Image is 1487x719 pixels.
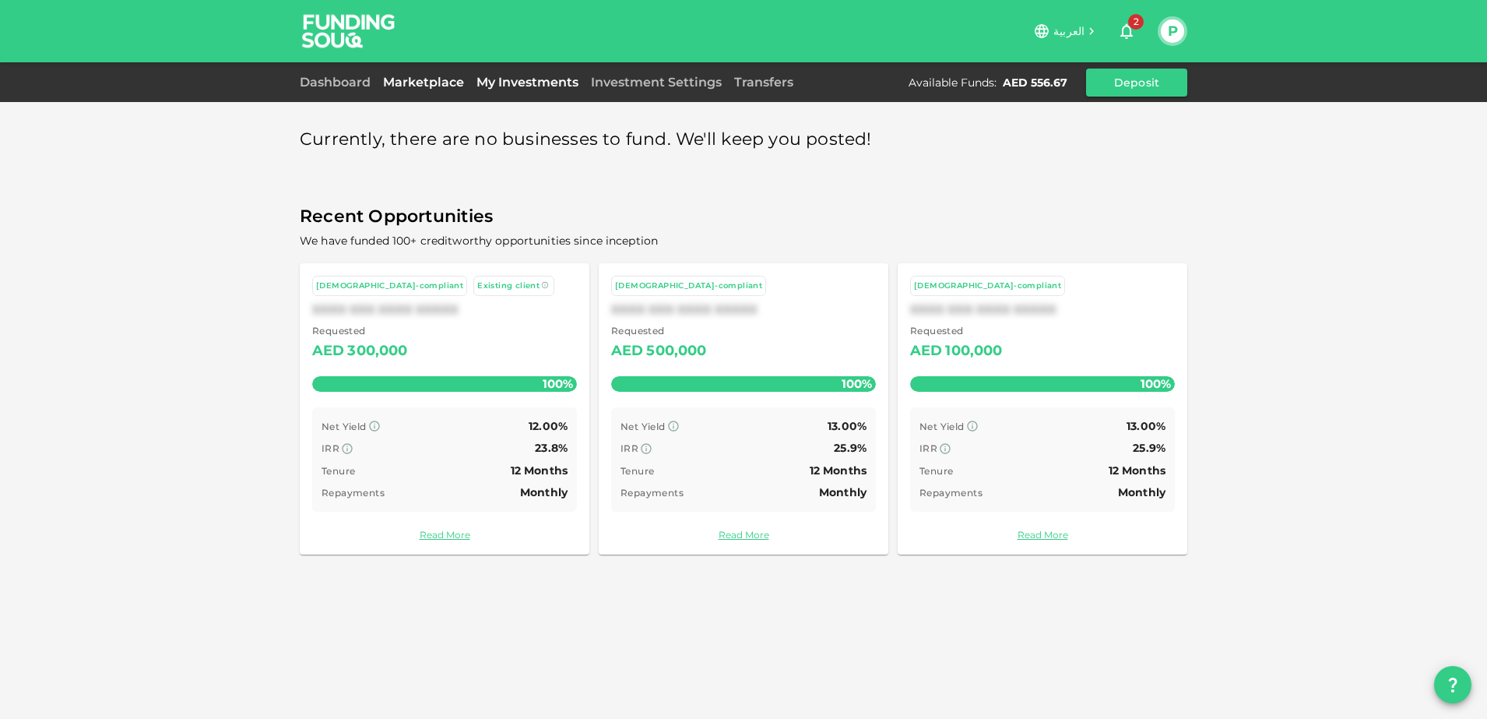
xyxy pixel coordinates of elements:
[1109,463,1165,478] span: 12 Months
[470,75,585,90] a: My Investments
[312,339,344,364] div: AED
[898,263,1187,555] a: [DEMOGRAPHIC_DATA]-compliantXXXX XXX XXXX XXXXX Requested AED100,000100% Net Yield 13.00% IRR 25....
[322,442,339,454] span: IRR
[300,75,377,90] a: Dashboard
[910,302,1175,317] div: XXXX XXX XXXX XXXXX
[919,421,965,432] span: Net Yield
[620,421,666,432] span: Net Yield
[611,323,707,339] span: Requested
[646,339,706,364] div: 500,000
[322,487,385,499] span: Repayments
[477,280,540,291] span: Existing client
[511,463,568,478] span: 12 Months
[1137,372,1175,395] span: 100%
[910,527,1175,542] a: Read More
[312,527,577,542] a: Read More
[1127,419,1165,433] span: 13.00%
[529,419,568,433] span: 12.00%
[611,302,876,317] div: XXXX XXX XXXX XXXXX
[819,485,867,499] span: Monthly
[945,339,1002,364] div: 100,000
[919,465,953,477] span: Tenure
[909,75,997,90] div: Available Funds :
[599,263,888,555] a: [DEMOGRAPHIC_DATA]-compliantXXXX XXX XXXX XXXXX Requested AED500,000100% Net Yield 13.00% IRR 25....
[1434,666,1471,703] button: question
[585,75,728,90] a: Investment Settings
[1003,75,1067,90] div: AED 556.67
[615,280,762,293] div: [DEMOGRAPHIC_DATA]-compliant
[347,339,407,364] div: 300,000
[312,323,408,339] span: Requested
[620,442,638,454] span: IRR
[919,442,937,454] span: IRR
[828,419,867,433] span: 13.00%
[322,465,355,477] span: Tenure
[914,280,1061,293] div: [DEMOGRAPHIC_DATA]-compliant
[620,465,654,477] span: Tenure
[377,75,470,90] a: Marketplace
[312,302,577,317] div: XXXX XXX XXXX XXXXX
[300,234,658,248] span: We have funded 100+ creditworthy opportunities since inception
[300,125,872,155] span: Currently, there are no businesses to fund. We'll keep you posted!
[316,280,463,293] div: [DEMOGRAPHIC_DATA]-compliant
[539,372,577,395] span: 100%
[834,441,867,455] span: 25.9%
[1161,19,1184,43] button: P
[1111,16,1142,47] button: 2
[1128,14,1144,30] span: 2
[300,263,589,555] a: [DEMOGRAPHIC_DATA]-compliant Existing clientXXXX XXX XXXX XXXXX Requested AED300,000100% Net Yiel...
[1086,69,1187,97] button: Deposit
[728,75,800,90] a: Transfers
[910,339,942,364] div: AED
[520,485,568,499] span: Monthly
[611,339,643,364] div: AED
[620,487,684,499] span: Repayments
[1053,24,1084,38] span: العربية
[300,202,1187,232] span: Recent Opportunities
[919,487,983,499] span: Repayments
[322,421,367,432] span: Net Yield
[910,323,1003,339] span: Requested
[1133,441,1165,455] span: 25.9%
[810,463,867,478] span: 12 Months
[1118,485,1165,499] span: Monthly
[535,441,568,455] span: 23.8%
[611,527,876,542] a: Read More
[838,372,876,395] span: 100%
